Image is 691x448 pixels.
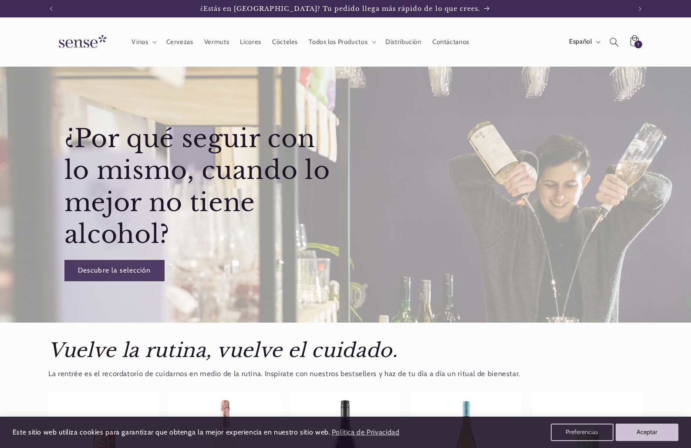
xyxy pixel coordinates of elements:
span: Contáctanos [432,38,469,46]
summary: Búsqueda [604,32,624,52]
img: Sense [48,30,114,54]
a: Distribución [380,32,427,51]
h2: ¿Por qué seguir con lo mismo, cuando lo mejor no tiene alcohol? [64,123,344,251]
a: Licores [235,32,267,51]
a: Contáctanos [427,32,475,51]
button: Español [563,33,604,51]
span: Este sitio web utiliza cookies para garantizar que obtenga la mejor experiencia en nuestro sitio ... [13,428,330,436]
span: Vinos [131,38,148,46]
span: Español [569,37,592,47]
a: Cervezas [161,32,199,51]
a: Política de Privacidad (opens in a new tab) [330,425,401,440]
span: Todos los Productos [309,38,367,46]
a: Vermuts [199,32,235,51]
summary: Todos los Productos [303,32,380,51]
button: Aceptar [616,424,678,441]
a: Cócteles [266,32,303,51]
span: Cervezas [166,38,193,46]
span: Distribución [385,38,421,46]
button: Preferencias [551,424,613,441]
p: La rentrée es el recordatorio de cuidarnos en medio de la rutina. Inspírate con nuestros bestsell... [48,367,643,381]
a: Descubre la selección [64,260,165,281]
em: Vuelve la rutina, vuelve el cuidado. [48,338,398,362]
a: Sense [45,26,117,58]
span: Licores [240,38,261,46]
summary: Vinos [126,32,161,51]
span: ¿Estás en [GEOGRAPHIC_DATA]? Tu pedido llega más rápido de lo que crees. [200,5,481,13]
span: 1 [637,40,639,48]
span: Vermuts [204,38,229,46]
span: Cócteles [272,38,298,46]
